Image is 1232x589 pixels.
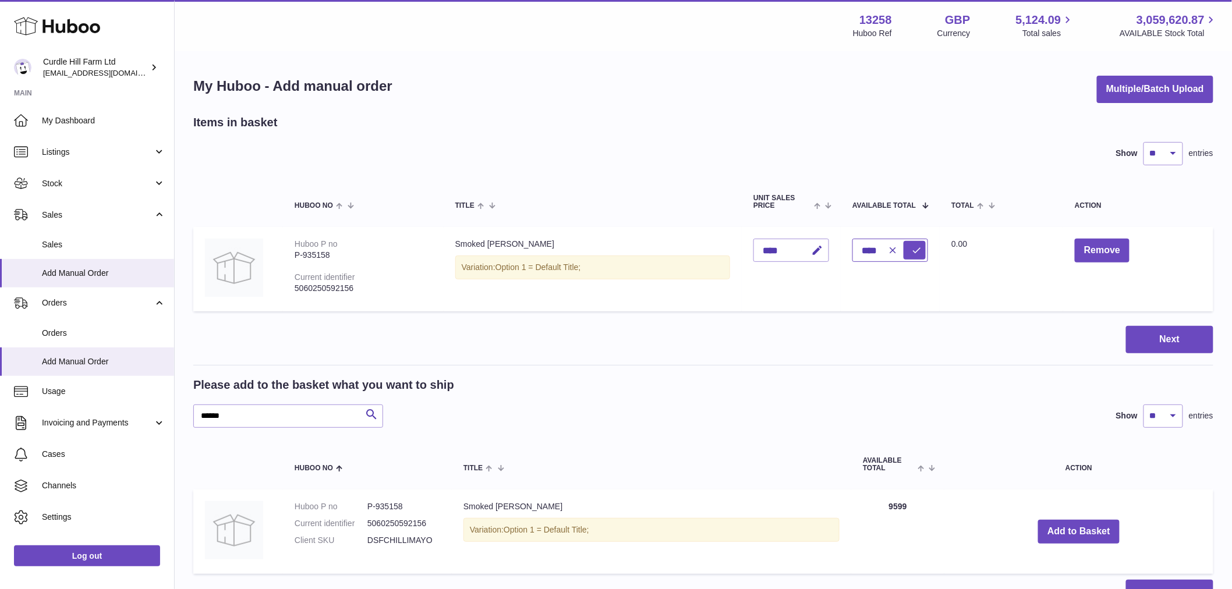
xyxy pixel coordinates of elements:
div: Huboo Ref [853,28,892,39]
span: [EMAIL_ADDRESS][DOMAIN_NAME] [43,68,171,77]
button: Multiple/Batch Upload [1097,76,1213,103]
dt: Client SKU [295,535,367,546]
h1: My Huboo - Add manual order [193,77,392,95]
span: Cases [42,449,165,460]
span: AVAILABLE Total [863,457,915,472]
span: Add Manual Order [42,356,165,367]
label: Show [1116,410,1138,421]
span: My Dashboard [42,115,165,126]
span: Huboo no [295,464,333,472]
th: Action [944,445,1213,484]
span: Usage [42,386,165,397]
strong: 13258 [859,12,892,28]
span: AVAILABLE Total [852,202,916,210]
a: 5,124.09 Total sales [1016,12,1075,39]
span: Unit Sales Price [753,194,811,210]
dd: 5060250592156 [367,518,440,529]
img: internalAdmin-13258@internal.huboo.com [14,59,31,76]
strong: GBP [945,12,970,28]
span: Sales [42,210,153,221]
div: P-935158 [295,250,432,261]
button: Next [1126,326,1213,353]
span: Settings [42,512,165,523]
button: Remove [1075,239,1130,262]
span: 5,124.09 [1016,12,1061,28]
span: 3,059,620.87 [1137,12,1205,28]
span: Option 1 = Default Title; [495,262,581,272]
div: Action [1075,202,1202,210]
span: Stock [42,178,153,189]
span: Title [455,202,475,210]
dt: Huboo P no [295,501,367,512]
h2: Please add to the basket what you want to ship [193,377,454,393]
div: 5060250592156 [295,283,432,294]
span: Orders [42,328,165,339]
span: Option 1 = Default Title; [504,525,589,534]
span: Sales [42,239,165,250]
span: Invoicing and Payments [42,417,153,428]
span: Add Manual Order [42,268,165,279]
span: Listings [42,147,153,158]
label: Show [1116,148,1138,159]
div: Currency [937,28,971,39]
div: Huboo P no [295,239,338,249]
td: 9599 [851,489,944,574]
div: Curdle Hill Farm Ltd [43,56,148,79]
span: Title [463,464,483,472]
dd: DSFCHILLIMAYO [367,535,440,546]
dt: Current identifier [295,518,367,529]
div: Current identifier [295,272,355,282]
dd: P-935158 [367,501,440,512]
span: Total sales [1022,28,1074,39]
button: Add to Basket [1038,520,1120,544]
span: Total [951,202,974,210]
span: Channels [42,480,165,491]
td: Smoked [PERSON_NAME] [444,227,742,311]
span: entries [1189,410,1213,421]
span: entries [1189,148,1213,159]
div: Variation: [455,256,731,279]
span: Huboo no [295,202,333,210]
span: Orders [42,297,153,308]
img: Smoked Chilli Mayo [205,501,263,559]
td: Smoked [PERSON_NAME] [452,489,851,574]
div: Variation: [463,518,840,542]
a: Log out [14,545,160,566]
img: Smoked Chilli Mayo [205,239,263,297]
a: 3,059,620.87 AVAILABLE Stock Total [1120,12,1218,39]
span: 0.00 [951,239,967,249]
h2: Items in basket [193,115,278,130]
span: AVAILABLE Stock Total [1120,28,1218,39]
